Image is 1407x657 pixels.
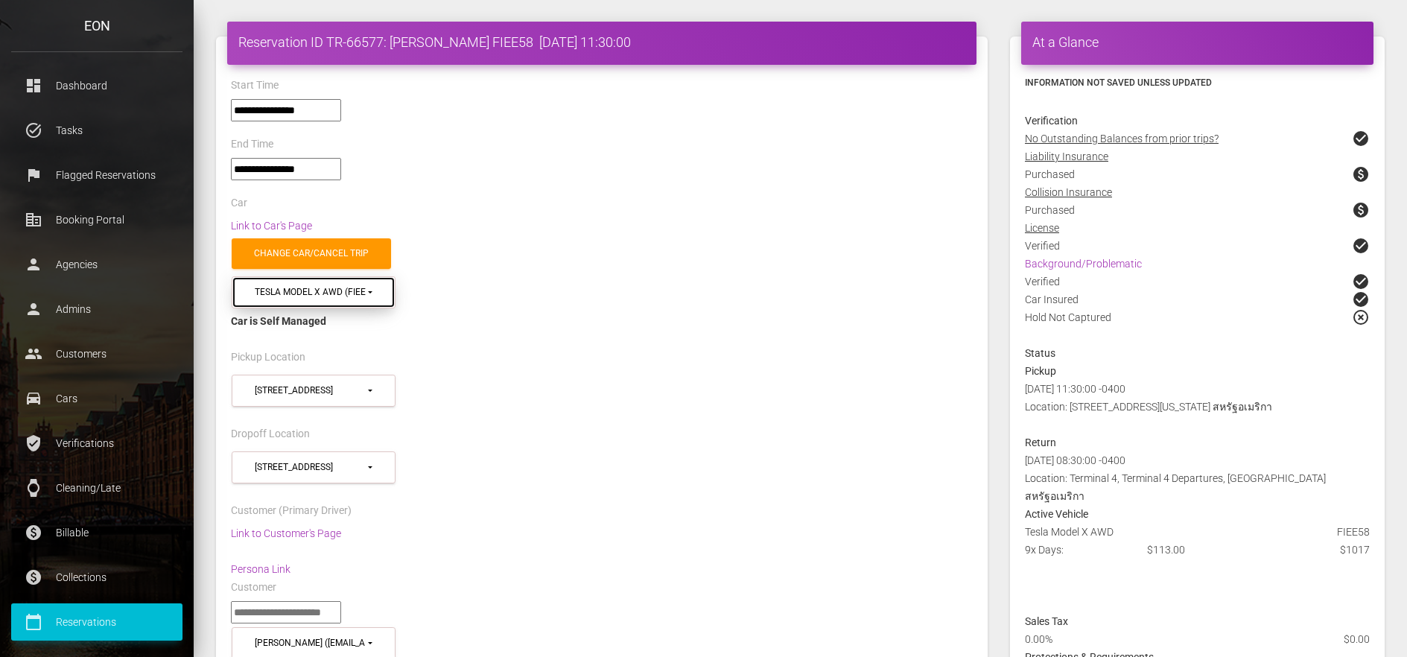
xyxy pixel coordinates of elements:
[11,112,182,149] a: task_alt Tasks
[232,451,396,483] button: 610 Exterior Street, The Bronx (10451)
[255,286,366,299] div: Tesla Model X AWD (FIEE58 in 10451)
[1014,541,1136,559] div: 9x Days:
[11,335,182,372] a: people Customers
[255,384,366,397] div: [STREET_ADDRESS]
[11,559,182,596] a: paid Collections
[11,514,182,551] a: paid Billable
[22,164,171,186] p: Flagged Reservations
[1352,201,1370,219] span: paid
[231,504,352,518] label: Customer (Primary Driver)
[255,637,366,650] div: [PERSON_NAME] ([EMAIL_ADDRESS][DOMAIN_NAME])
[22,209,171,231] p: Booking Portal
[1014,237,1381,255] div: Verified
[1025,615,1068,627] strong: Sales Tax
[1352,165,1370,183] span: paid
[1025,258,1142,270] a: Background/Problematic
[231,220,312,232] a: Link to Car's Page
[231,350,305,365] label: Pickup Location
[1025,365,1056,377] strong: Pickup
[11,603,182,641] a: calendar_today Reservations
[1352,130,1370,147] span: check_circle
[231,196,247,211] label: Car
[11,291,182,328] a: person Admins
[22,119,171,142] p: Tasks
[255,461,366,474] div: [STREET_ADDRESS]
[231,427,310,442] label: Dropoff Location
[1014,273,1381,291] div: Verified
[238,33,965,51] h4: Reservation ID TR-66577: [PERSON_NAME] FIEE58 [DATE] 11:30:00
[231,137,273,152] label: End Time
[22,432,171,454] p: Verifications
[1014,291,1381,308] div: Car Insured
[11,425,182,462] a: verified_user Verifications
[22,343,171,365] p: Customers
[1025,150,1108,162] u: Liability Insurance
[1014,165,1381,183] div: Purchased
[11,201,182,238] a: corporate_fare Booking Portal
[1025,383,1272,413] span: [DATE] 11:30:00 -0400 Location: [STREET_ADDRESS][US_STATE] สหรัฐอเมริกา
[1136,541,1258,559] div: $113.00
[11,246,182,283] a: person Agencies
[1352,273,1370,291] span: check_circle
[1014,630,1259,648] div: 0.00%
[1344,630,1370,648] span: $0.00
[22,74,171,97] p: Dashboard
[1025,76,1370,89] h6: Information not saved unless updated
[231,580,276,595] label: Customer
[22,521,171,544] p: Billable
[231,527,341,539] a: Link to Customer's Page
[1014,201,1381,219] div: Purchased
[1025,437,1056,448] strong: Return
[1340,541,1370,559] span: $1017
[1352,308,1370,326] span: highlight_off
[1352,237,1370,255] span: check_circle
[1025,222,1059,234] u: License
[22,253,171,276] p: Agencies
[1025,186,1112,198] u: Collision Insurance
[231,78,279,93] label: Start Time
[11,380,182,417] a: drive_eta Cars
[11,469,182,507] a: watch Cleaning/Late
[1337,523,1370,541] span: FIEE58
[231,312,973,330] div: Car is Self Managed
[22,566,171,588] p: Collections
[11,156,182,194] a: flag Flagged Reservations
[1352,291,1370,308] span: check_circle
[231,563,290,575] a: Persona Link
[1014,308,1381,344] div: Hold Not Captured
[11,67,182,104] a: dashboard Dashboard
[232,238,391,269] a: Change car/cancel trip
[1025,508,1088,520] strong: Active Vehicle
[1025,347,1055,359] strong: Status
[1025,115,1078,127] strong: Verification
[1025,133,1219,145] u: No Outstanding Balances from prior trips?
[22,387,171,410] p: Cars
[232,375,396,407] button: 610 Exterior Street, The Bronx (10451)
[1014,523,1381,541] div: Tesla Model X AWD
[22,298,171,320] p: Admins
[232,276,396,308] button: Tesla Model X AWD (FIEE58 in 10451)
[22,477,171,499] p: Cleaning/Late
[1025,454,1326,502] span: [DATE] 08:30:00 -0400 Location: Terminal 4, Terminal 4 Departures, [GEOGRAPHIC_DATA] สหรัฐอเมริกา
[22,611,171,633] p: Reservations
[1032,33,1362,51] h4: At a Glance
